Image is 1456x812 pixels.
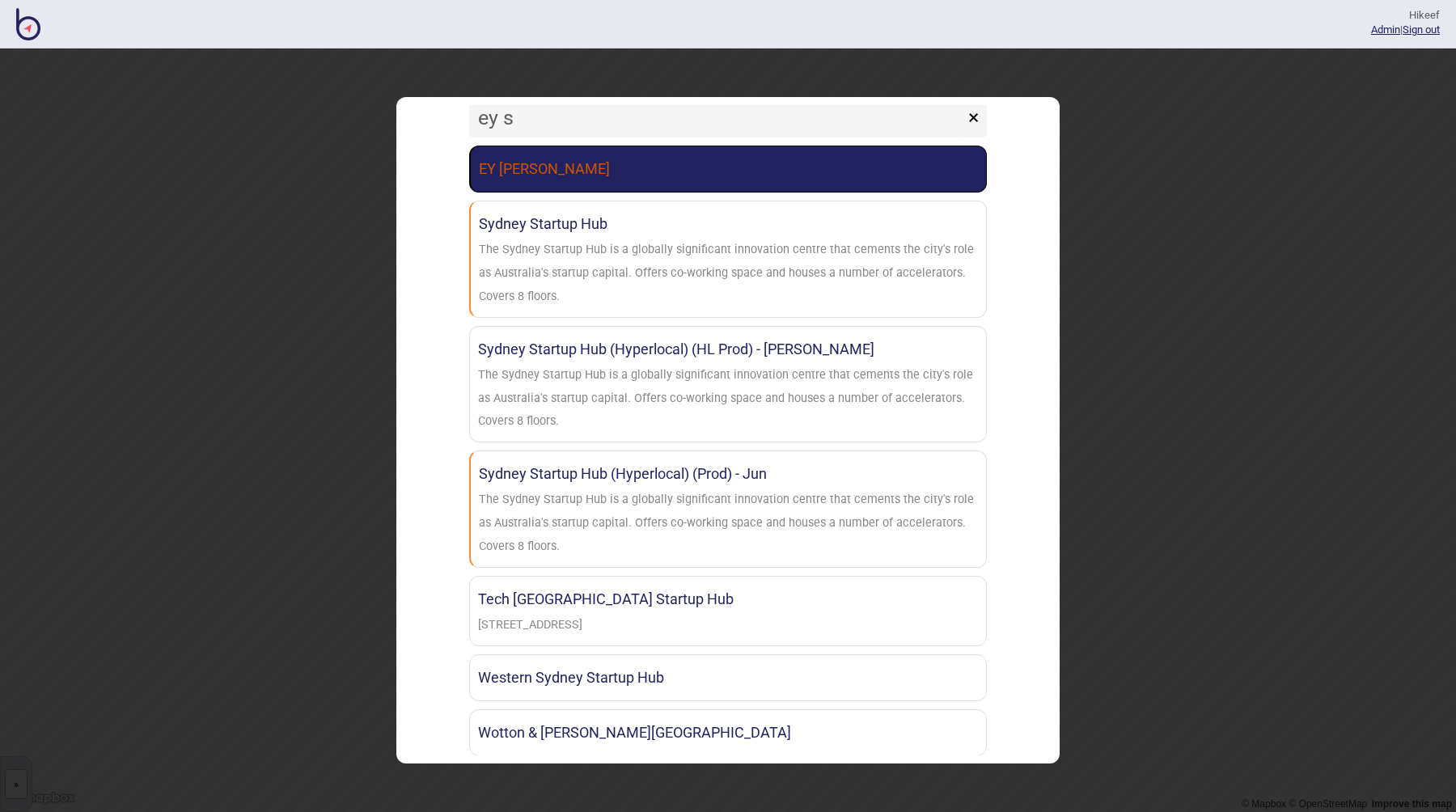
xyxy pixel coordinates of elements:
[16,8,40,40] img: BindiMaps CMS
[469,709,987,756] a: Wotton & [PERSON_NAME][GEOGRAPHIC_DATA]
[478,364,978,433] div: The Sydney Startup Hub is a globally significant innovation centre that cements the city's role a...
[1371,23,1403,36] span: |
[1371,8,1440,23] div: Hi keef
[479,488,978,558] div: The Sydney Startup Hub is a globally significant innovation centre that cements the city's role a...
[479,239,978,308] div: The Sydney Startup Hub is a globally significant innovation centre that cements the city's role a...
[469,450,987,567] a: Sydney Startup Hub (Hyperlocal) (Prod) - JunThe Sydney Startup Hub is a globally significant inno...
[1403,23,1440,36] button: Sign out
[469,576,987,646] a: Tech [GEOGRAPHIC_DATA] Startup Hub[STREET_ADDRESS]
[960,97,987,137] button: ×
[478,614,582,637] div: 477 Pitt Street Sydney
[469,201,987,317] a: Sydney Startup HubThe Sydney Startup Hub is a globally significant innovation centre that cements...
[469,654,987,701] a: Western Sydney Startup Hub
[469,326,987,442] a: Sydney Startup Hub (Hyperlocal) (HL Prod) - [PERSON_NAME]The Sydney Startup Hub is a globally sig...
[1371,23,1400,36] a: Admin
[469,146,987,192] a: EY [PERSON_NAME]
[469,97,964,137] input: Search locations by tag + name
